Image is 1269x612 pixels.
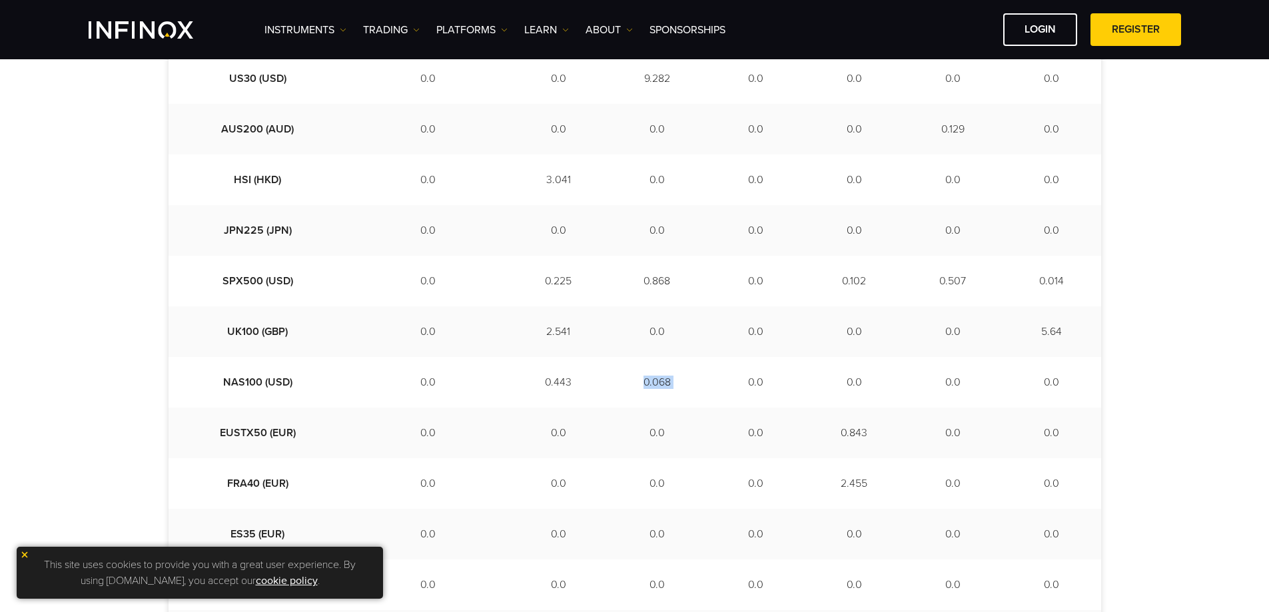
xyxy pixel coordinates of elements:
[1002,509,1100,559] td: 0.0
[706,104,805,154] td: 0.0
[805,559,903,610] td: 0.0
[1002,559,1100,610] td: 0.0
[347,256,510,306] td: 0.0
[903,205,1002,256] td: 0.0
[169,104,347,154] td: AUS200 (AUD)
[706,559,805,610] td: 0.0
[509,154,608,205] td: 3.041
[608,408,706,458] td: 0.0
[903,104,1002,154] td: 0.129
[903,559,1002,610] td: 0.0
[903,408,1002,458] td: 0.0
[169,458,347,509] td: FRA40 (EUR)
[509,306,608,357] td: 2.541
[1002,104,1100,154] td: 0.0
[706,306,805,357] td: 0.0
[706,458,805,509] td: 0.0
[1090,13,1181,46] a: REGISTER
[903,154,1002,205] td: 0.0
[89,21,224,39] a: INFINOX Logo
[805,205,903,256] td: 0.0
[608,559,706,610] td: 0.0
[805,256,903,306] td: 0.102
[1002,357,1100,408] td: 0.0
[436,22,508,38] a: PLATFORMS
[805,53,903,104] td: 0.0
[649,22,725,38] a: SPONSORSHIPS
[23,553,376,592] p: This site uses cookies to provide you with a great user experience. By using [DOMAIN_NAME], you a...
[347,154,510,205] td: 0.0
[509,205,608,256] td: 0.0
[608,357,706,408] td: 0.068
[706,53,805,104] td: 0.0
[347,104,510,154] td: 0.0
[903,458,1002,509] td: 0.0
[169,154,347,205] td: HSI (HKD)
[256,574,318,587] a: cookie policy
[1002,205,1100,256] td: 0.0
[706,205,805,256] td: 0.0
[169,509,347,559] td: ES35 (EUR)
[509,408,608,458] td: 0.0
[169,256,347,306] td: SPX500 (USD)
[586,22,633,38] a: ABOUT
[169,205,347,256] td: JPN225 (JPN)
[608,458,706,509] td: 0.0
[347,205,510,256] td: 0.0
[1002,256,1100,306] td: 0.014
[608,205,706,256] td: 0.0
[524,22,569,38] a: Learn
[903,509,1002,559] td: 0.0
[1002,53,1100,104] td: 0.0
[805,408,903,458] td: 0.843
[608,509,706,559] td: 0.0
[363,22,420,38] a: TRADING
[509,357,608,408] td: 0.443
[1002,154,1100,205] td: 0.0
[706,509,805,559] td: 0.0
[509,53,608,104] td: 0.0
[903,53,1002,104] td: 0.0
[347,357,510,408] td: 0.0
[608,306,706,357] td: 0.0
[805,458,903,509] td: 2.455
[608,256,706,306] td: 0.868
[169,306,347,357] td: UK100 (GBP)
[706,408,805,458] td: 0.0
[706,154,805,205] td: 0.0
[1003,13,1077,46] a: LOGIN
[706,256,805,306] td: 0.0
[608,154,706,205] td: 0.0
[805,306,903,357] td: 0.0
[805,104,903,154] td: 0.0
[903,256,1002,306] td: 0.507
[706,357,805,408] td: 0.0
[509,458,608,509] td: 0.0
[1002,458,1100,509] td: 0.0
[903,357,1002,408] td: 0.0
[509,256,608,306] td: 0.225
[169,53,347,104] td: US30 (USD)
[1002,408,1100,458] td: 0.0
[903,306,1002,357] td: 0.0
[1002,306,1100,357] td: 5.64
[608,104,706,154] td: 0.0
[805,154,903,205] td: 0.0
[805,357,903,408] td: 0.0
[20,550,29,559] img: yellow close icon
[264,22,346,38] a: Instruments
[169,357,347,408] td: NAS100 (USD)
[169,408,347,458] td: EUSTX50 (EUR)
[608,53,706,104] td: 9.282
[347,306,510,357] td: 0.0
[347,509,510,559] td: 0.0
[509,104,608,154] td: 0.0
[509,559,608,610] td: 0.0
[347,408,510,458] td: 0.0
[347,559,510,610] td: 0.0
[509,509,608,559] td: 0.0
[347,53,510,104] td: 0.0
[805,509,903,559] td: 0.0
[347,458,510,509] td: 0.0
